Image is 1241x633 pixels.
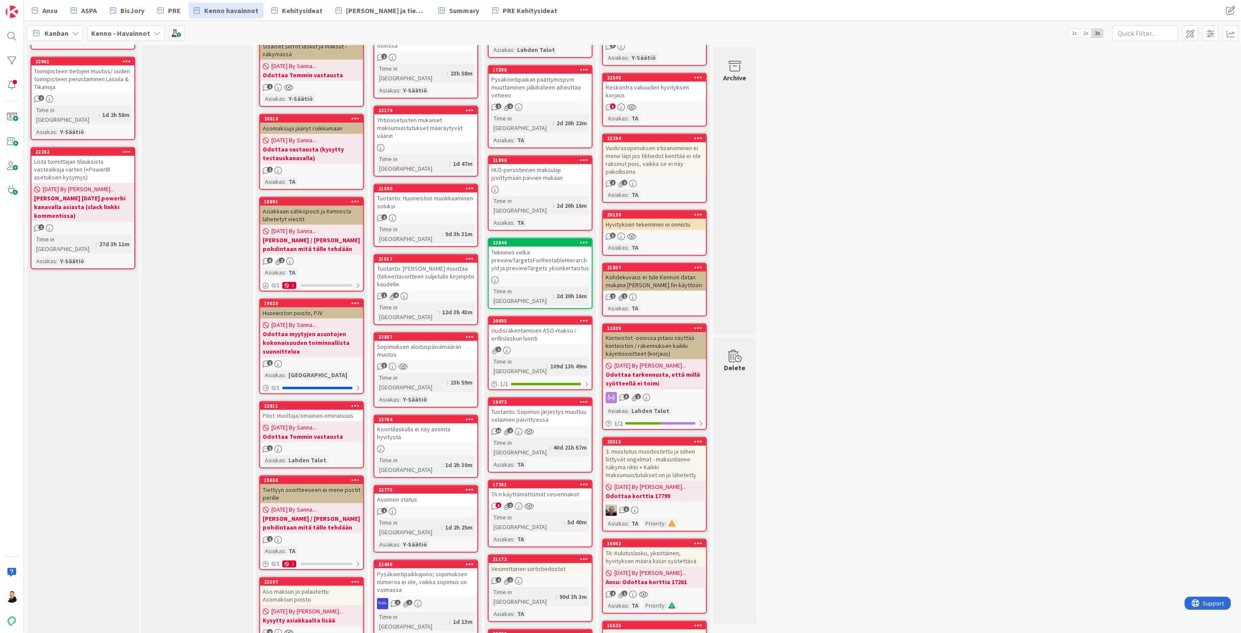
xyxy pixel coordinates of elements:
[433,3,484,18] a: Summary
[628,243,629,252] span: :
[31,58,134,93] div: 22961Toimipisteen tietojen muutos/ uuden toimipisteen perustaminen Lassila & Tikanoja
[330,3,431,18] a: [PERSON_NAME] ja tiedotteet
[374,193,477,212] div: Tuotanto: Huoneiston muokkaaminen soluksi
[603,82,706,101] div: Reskontra vakuuden hyvityksen korjaus
[493,67,592,73] div: 17398
[374,341,477,360] div: Sopimuksen aloituspäivämäärän muutos
[267,360,273,366] span: 1
[635,394,641,399] span: 1
[374,107,477,141] div: 22179Yhtiöasetusten mukaiset maksumuistutukset määräytyvät väärin
[628,114,629,123] span: :
[503,5,557,16] span: PRE Kehitysideat
[105,3,150,18] a: BisJory
[260,307,363,319] div: Huoneiston poisto, PJV
[628,190,629,200] span: :
[65,3,102,18] a: ASPA
[263,94,285,103] div: Asiakas
[606,243,628,252] div: Asiakas
[374,423,477,443] div: Koontilaskulla ei näy avointa hyvitystä
[286,94,315,103] div: Y-Säätiö
[374,494,477,505] div: Asunnon status
[491,460,514,469] div: Asiakas
[603,438,706,446] div: 20515
[507,103,513,109] span: 2
[374,416,477,443] div: 22784Koontilaskulla ei näy avointa hyvitystä
[489,378,592,389] div: 1/1
[622,293,627,299] span: 2
[263,455,285,465] div: Asiakas
[488,480,593,547] a: 17261TA:n käyttämättömät vesiennakotTime in [GEOGRAPHIC_DATA]:5d 40mAsiakas:TA
[378,416,477,423] div: 22784
[264,116,363,122] div: 20510
[491,45,514,55] div: Asiakas
[548,361,589,371] div: 109d 13h 49m
[607,212,706,218] div: 20130
[393,292,399,298] span: 4
[489,164,592,183] div: HLÖ-perusteinen maksulaji jyvittymään päivien mukaan
[449,5,479,16] span: Summary
[449,159,451,169] span: :
[448,378,475,387] div: 23h 59m
[602,437,707,532] a: 205153. muistutus muodostettu ja siihen liittyvät ongelmat - maksutilanne näkymä rikki + Kaikki m...
[260,33,363,60] div: Sisäiset siirrot laskut ja maksut -näkymässä
[488,65,593,148] a: 17398Pysäköintipaikan päättymispvm muuttaminen jälkikäteen aiheuttaa virheenTime in [GEOGRAPHIC_D...
[629,303,641,313] div: TA
[42,5,58,16] span: Ansu
[607,325,706,331] div: 12039
[515,135,526,145] div: TA
[514,135,515,145] span: :
[553,291,554,301] span: :
[260,299,363,307] div: 19028
[99,110,100,120] span: :
[378,107,477,114] div: 22179
[374,415,478,478] a: 22784Koontilaskulla ei näy avointa hyvitystäTime in [GEOGRAPHIC_DATA]:1d 2h 30m
[603,134,706,142] div: 22294
[260,382,363,393] div: 0/1
[629,406,672,416] div: Lahden Talot
[603,74,706,101] div: 22548Reskontra vakuuden hyvityksen korjaus
[491,438,550,457] div: Time in [GEOGRAPHIC_DATA]
[496,347,501,352] span: 2
[18,1,40,12] span: Support
[271,320,316,330] span: [DATE] By Sanna...
[285,268,286,277] span: :
[624,394,629,399] span: 3
[168,5,181,16] span: PRE
[260,410,363,421] div: Pilot: Huoltaja/omainen-ominaisuus
[263,236,360,253] b: [PERSON_NAME] / [PERSON_NAME] pohdintaan mitä tälle tehdään
[96,239,97,249] span: :
[259,197,364,292] a: 18891Asiakkaan sähköposti ja Kennosta lähetetyt viestit[DATE] By Sanna...[PERSON_NAME] / [PERSON_...
[263,268,285,277] div: Asiakas
[603,332,706,359] div: Kiinteistöt -osiossa pitäisi näyttää kiinteistön / rakennuksen kaikki käyntiosoitteet (korjaus)
[374,107,477,114] div: 22179
[602,263,707,316] a: 21857Kohdekuvaus ei tule Kennon datan mukana [PERSON_NAME].fin käyttöönAsiakas:TA
[34,105,99,124] div: Time in [GEOGRAPHIC_DATA]
[267,84,273,89] span: 1
[493,318,592,324] div: 20695
[399,86,401,95] span: :
[602,210,707,256] a: 20130Hyvityksen tekeminen ei onnistuAsiakas:TA
[81,5,97,16] span: ASPA
[31,65,134,93] div: Toimipisteen tietojen muutos/ uuden toimipisteen perustaminen Lassila & Tikanoja
[31,58,134,65] div: 22961
[610,293,616,299] span: 2
[547,361,548,371] span: :
[285,455,286,465] span: :
[34,256,56,266] div: Asiakas
[606,190,628,200] div: Asiakas
[260,299,363,319] div: 19028Huoneiston poisto, PJV
[489,398,592,425] div: 19473Tuotanto: Sopimus järjestys muuttuu selaimen päivittyessä
[491,135,514,145] div: Asiakas
[271,62,316,71] span: [DATE] By Sanna...
[282,282,296,289] div: 1
[260,115,363,134] div: 20510Asomaksuja jäänyt roikkumaan
[34,234,96,254] div: Time in [GEOGRAPHIC_DATA]
[603,324,706,332] div: 12039
[263,71,360,79] b: Odottaa Tommin vastausta
[489,239,592,247] div: 22840
[489,406,592,425] div: Tuotanto: Sopimus järjestys muuttuu selaimen päivittyessä
[260,476,363,484] div: 19038
[259,299,364,394] a: 19028Huoneiston poisto, PJV[DATE] By Sanna...Odottaa myytyjen asuntojen kokonaisuuden toiminnalli...
[286,177,298,186] div: TA
[1113,25,1178,41] input: Quick Filter...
